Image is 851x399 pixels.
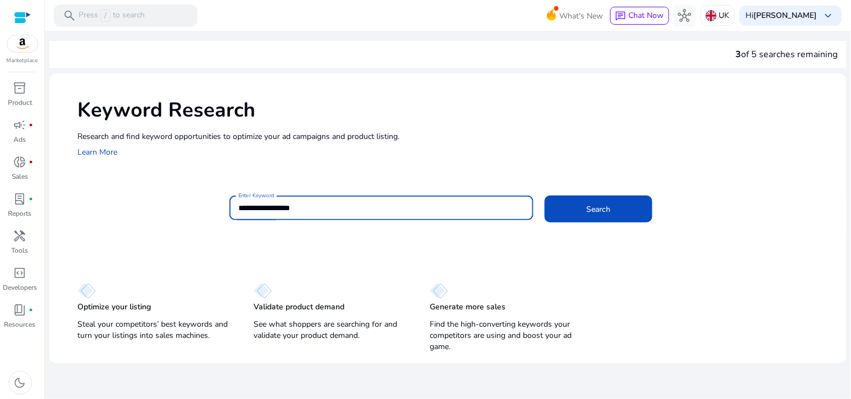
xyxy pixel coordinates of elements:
span: Search [587,203,611,215]
p: See what shoppers are searching for and validate your product demand. [254,319,407,341]
span: chat [615,11,627,22]
button: chatChat Now [610,7,669,25]
div: of 5 searches remaining [736,48,838,61]
img: diamond.svg [430,283,448,299]
span: fiber_manual_record [29,308,34,312]
p: UK [719,6,730,25]
p: Hi [746,12,817,20]
img: diamond.svg [77,283,96,299]
p: Research and find keyword opportunities to optimize your ad campaigns and product listing. [77,131,835,142]
p: Find the high-converting keywords your competitors are using and boost your ad game. [430,319,583,352]
p: Reports [8,208,32,219]
p: Tools [12,245,29,256]
p: Steal your competitors’ best keywords and turn your listings into sales machines. [77,319,231,341]
span: / [100,10,111,22]
span: lab_profile [13,192,27,206]
span: Chat Now [629,10,664,21]
span: fiber_manual_record [29,197,34,201]
span: code_blocks [13,266,27,280]
p: Ads [14,134,26,145]
h1: Keyword Research [77,98,835,122]
span: keyboard_arrow_down [822,9,835,22]
p: Resources [4,319,36,330]
span: search [63,9,76,22]
span: fiber_manual_record [29,160,34,164]
span: fiber_manual_record [29,123,34,127]
span: book_4 [13,303,27,317]
p: Optimize your listing [77,301,151,313]
span: donut_small [13,155,27,169]
img: amazon.svg [7,35,38,52]
span: dark_mode [13,376,27,389]
span: inventory_2 [13,81,27,95]
p: Product [8,98,32,108]
b: [PERSON_NAME] [754,10,817,21]
mat-label: Enter Keyword [238,192,274,199]
img: diamond.svg [254,283,272,299]
p: Validate product demand [254,301,344,313]
p: Generate more sales [430,301,505,313]
p: Marketplace [7,57,38,65]
span: What's New [560,6,604,26]
img: uk.svg [706,10,717,21]
p: Press to search [79,10,145,22]
span: hub [678,9,692,22]
span: campaign [13,118,27,132]
span: handyman [13,229,27,243]
span: 3 [736,48,742,61]
button: Search [545,196,652,222]
button: hub [674,4,696,27]
p: Developers [3,282,37,293]
a: Learn More [77,147,117,157]
p: Sales [12,171,28,182]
